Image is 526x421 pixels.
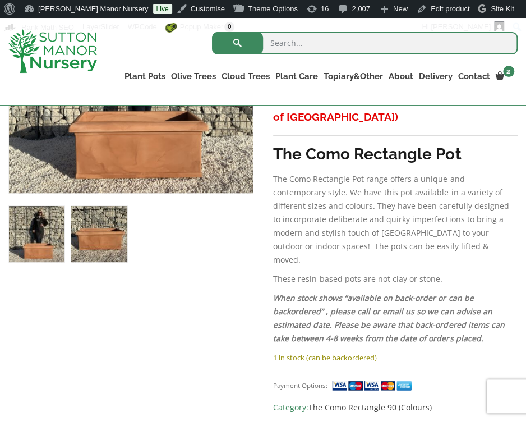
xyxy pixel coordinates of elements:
span: 2 [503,66,514,77]
a: 2 [493,68,518,84]
img: The Como Rectangle Pot 90 Colour Terracotta - Image 2 [71,206,127,262]
strong: The Como Rectangle Pot [273,145,461,163]
a: Plant Care [273,68,321,84]
span: Rank Math SEO [21,23,74,31]
a: LayerSlider [79,18,124,36]
span: Site Kit [491,4,514,13]
p: These resin-based pots are not clay or stone. [273,272,518,286]
span: [PERSON_NAME] [431,22,491,31]
p: The Como Rectangle Pot range offers a unique and contemporary style. We have this pot available i... [273,172,518,267]
h3: FREE SHIPPING! (UK Mainland & covering parts of [GEOGRAPHIC_DATA]) [273,86,518,127]
a: Cloud Trees [219,68,273,84]
img: The Como Rectangle Pot 90 Colour Terracotta [9,206,64,262]
img: logo [8,29,97,73]
em: When stock shows “available on back-order or can be backordered” , please call or email us so we ... [273,292,504,344]
span: 0 [224,22,234,32]
a: Topiary&Other [321,68,386,84]
a: About [386,68,416,84]
a: Olive Trees [168,68,219,84]
a: Plant Pots [122,68,168,84]
a: Hi, [418,18,509,36]
p: 1 in stock (can be backordered) [273,351,518,364]
a: WPCode [124,18,162,36]
img: payment supported [331,379,416,391]
span: Category: [273,401,518,414]
a: The Como Rectangle 90 (Colours) [308,402,432,413]
a: Live [153,4,172,14]
a: Popup Maker [162,18,239,36]
a: Contact [455,68,493,84]
input: Search... [212,32,518,54]
a: Delivery [416,68,455,84]
small: Payment Options: [273,381,327,390]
